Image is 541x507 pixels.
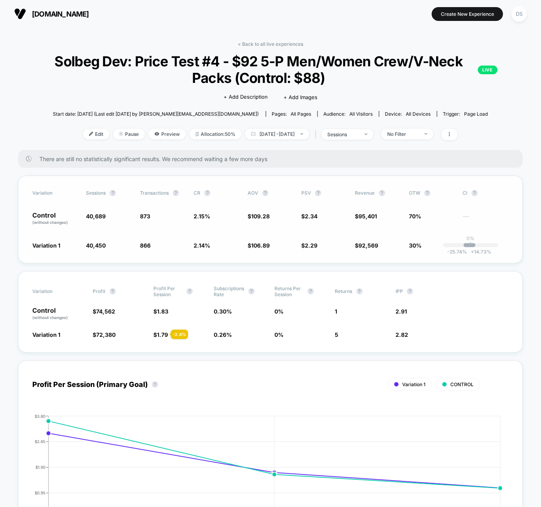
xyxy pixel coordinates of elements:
[379,111,437,117] span: Device:
[308,288,314,295] button: ?
[335,288,353,294] span: Returns
[305,213,317,220] span: 2.34
[359,213,377,220] span: 95,401
[12,8,91,20] button: [DOMAIN_NAME]
[35,465,45,469] tspan: $1.90
[463,190,506,196] span: CI
[407,288,413,295] button: ?
[395,331,408,338] span: 2.82
[409,190,452,196] span: OTW
[251,132,256,136] img: calendar
[86,242,106,249] span: 40,450
[153,308,168,315] span: $
[443,111,488,117] div: Trigger:
[97,308,116,315] span: 74,562
[194,213,210,220] span: 2.15 %
[110,190,116,196] button: ?
[89,132,93,136] img: edit
[355,190,375,196] span: Revenue
[140,213,150,220] span: 873
[355,213,377,220] span: $
[301,190,311,196] span: PSV
[238,41,303,47] a: < Back to all live experiences
[305,242,317,249] span: 2.29
[335,331,339,338] span: 5
[350,111,373,117] span: All Visitors
[301,242,317,249] span: $
[478,66,498,74] p: LIVE
[214,331,232,338] span: 0.26 %
[465,111,488,117] span: Page Load
[451,381,474,387] span: CONTROL
[43,53,498,86] span: Solbeg Dev: Price Test #4 - $92 5-P Men/Women Crew/V-Neck Packs (Control: $88)
[110,288,116,295] button: ?
[153,285,183,297] span: Profit Per Session
[32,190,76,196] span: Variation
[53,111,259,117] span: Start date: [DATE] (Last edit [DATE] by [PERSON_NAME][EMAIL_ADDRESS][DOMAIN_NAME])
[274,331,284,338] span: 0 %
[194,242,210,249] span: 2.14 %
[324,111,373,117] div: Audience:
[214,285,244,297] span: Subscriptions Rate
[432,7,503,21] button: Create New Experience
[97,331,116,338] span: 72,380
[467,235,475,241] p: 0%
[300,133,303,135] img: end
[274,285,304,297] span: Returns Per Session
[171,330,188,339] div: - 2.4 %
[365,133,368,135] img: end
[262,190,269,196] button: ?
[190,129,241,139] span: Allocation: 50%
[140,190,169,196] span: Transactions
[355,242,379,249] span: $
[424,190,431,196] button: ?
[140,242,151,249] span: 866
[467,249,492,255] span: 14.73 %
[204,190,211,196] button: ?
[152,381,158,388] button: ?
[284,94,317,100] span: + Add Images
[224,93,268,101] span: + Add Description
[395,308,407,315] span: 2.91
[387,131,419,137] div: No Filter
[248,213,270,220] span: $
[86,190,106,196] span: Sessions
[248,190,258,196] span: AOV
[409,213,421,220] span: 70%
[93,288,106,294] span: Profit
[245,129,309,139] span: [DATE] - [DATE]
[14,8,26,20] img: Visually logo
[86,213,106,220] span: 40,689
[403,381,426,387] span: Variation 1
[32,285,76,297] span: Variation
[379,190,385,196] button: ?
[93,308,116,315] span: $
[32,315,68,320] span: (without changes)
[406,111,431,117] span: all devices
[32,212,78,225] p: Control
[248,288,255,295] button: ?
[511,6,527,22] div: DS
[248,242,270,249] span: $
[113,129,145,139] span: Pause
[149,129,186,139] span: Preview
[32,242,60,249] span: Variation 1
[315,190,321,196] button: ?
[359,242,379,249] span: 92,569
[327,131,359,137] div: sessions
[409,242,422,249] span: 30%
[472,190,478,196] button: ?
[448,249,467,255] span: -25.74 %
[32,331,60,338] span: Variation 1
[93,331,116,338] span: $
[187,288,193,295] button: ?
[35,490,45,495] tspan: $0.95
[463,214,509,225] span: ---
[251,213,270,220] span: 109.28
[272,111,312,117] div: Pages:
[301,213,317,220] span: $
[313,129,321,140] span: |
[153,331,168,338] span: $
[39,156,507,162] span: There are still no statistically significant results. We recommend waiting a few more days
[395,288,403,294] span: IPP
